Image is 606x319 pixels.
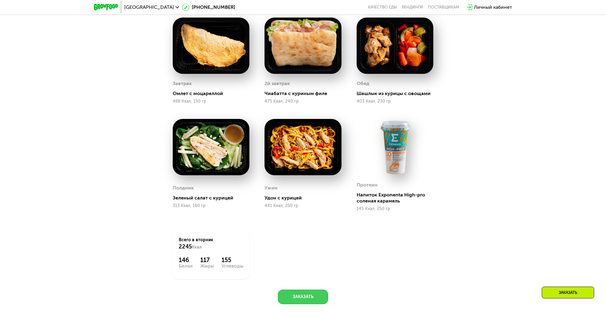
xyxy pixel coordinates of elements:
[265,79,290,88] div: 2й завтрак
[265,99,341,104] div: 475 Ккал, 240 гр
[542,287,594,298] div: Заказать
[173,90,254,97] div: Омлет с моцареллой
[357,99,433,104] div: 403 Ккал, 230 гр
[357,180,378,189] div: Протеин
[173,203,249,208] div: 313 Ккал, 160 гр
[192,245,202,250] span: Ккал
[221,264,243,268] div: Углеводы
[357,206,433,211] div: 145 Ккал, 250 гр
[179,264,193,268] div: Белки
[428,5,459,10] div: поставщикам
[368,5,397,10] a: Качество еды
[278,290,328,304] button: Заказать
[179,256,193,264] div: 146
[474,4,512,11] div: Личный кабинет
[265,195,346,201] div: Удон с курицей
[173,99,249,104] div: 468 Ккал, 150 гр
[265,90,346,97] div: Чиабатта с куриным филе
[173,79,192,88] div: Завтрак
[200,264,214,268] div: Жиры
[173,183,194,192] div: Полдник
[265,183,278,192] div: Ужин
[265,203,341,208] div: 441 Ккал, 250 гр
[357,192,438,204] div: Напиток Exponenta High-pro соленая карамель
[173,195,254,201] div: Зеленый салат с курицей
[200,256,214,264] div: 117
[402,5,423,10] a: Вендинги
[357,79,369,88] div: Обед
[357,90,438,97] div: Шашлык из курицы с овощами
[179,243,192,250] span: 2245
[124,5,174,10] span: [GEOGRAPHIC_DATA]
[182,4,235,11] a: [PHONE_NUMBER]
[179,237,243,250] div: Всего в вторник
[221,256,243,264] div: 155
